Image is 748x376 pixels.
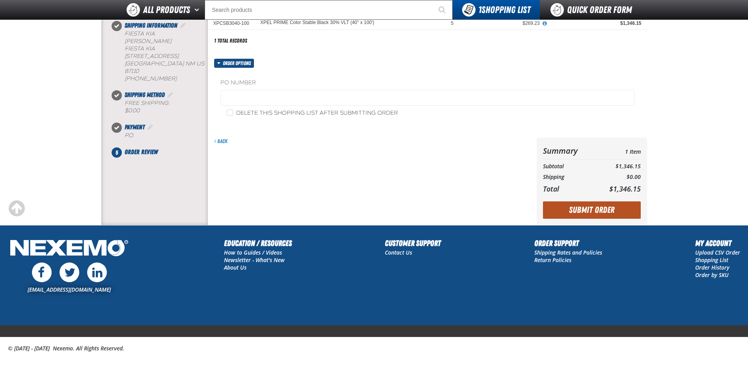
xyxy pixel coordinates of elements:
[385,237,441,249] h2: Customer Support
[551,20,642,26] div: $1,346.15
[125,100,208,115] div: Free Shipping:
[543,201,641,219] button: Submit Order
[8,237,131,261] img: Nexemo Logo
[125,45,155,52] span: Fiesta Kia
[224,237,292,249] h2: Education / Resources
[8,200,25,217] div: Scroll to the top
[534,256,571,264] a: Return Policies
[125,123,145,131] span: Payment
[196,60,204,67] span: US
[166,91,174,99] a: Edit Shipping Method
[125,30,155,37] b: Fiesta Kia
[146,123,154,131] a: Edit Payment
[478,4,481,15] strong: 1
[540,20,550,27] button: View All Prices for XPEL PRIME Color Stable Black 30% VLT (40" x 100')
[117,90,208,123] li: Shipping Method. Step 3 of 5. Completed
[220,79,634,87] label: PO Number
[464,20,539,26] div: $269.23
[125,148,158,156] span: Order Review
[214,138,228,144] a: Back
[543,182,594,195] th: Total
[451,20,454,26] span: 5
[125,91,165,99] span: Shipping Method
[117,21,208,90] li: Shipping Information. Step 2 of 5. Completed
[543,161,594,172] th: Subtotal
[224,264,246,271] a: About Us
[543,144,594,158] th: Summary
[117,147,208,157] li: Order Review. Step 5 of 5. Not Completed
[125,53,179,60] span: [STREET_ADDRESS]
[594,172,640,182] td: $0.00
[695,256,728,264] a: Shopping List
[125,107,140,114] strong: $0.00
[214,37,247,45] div: 1 total records
[224,249,282,256] a: How to Guides / Videos
[534,249,602,256] a: Shipping Rates and Policies
[125,68,139,74] bdo: 87110
[112,147,122,158] span: 5
[143,3,190,17] span: All Products
[214,59,254,68] button: Order options
[125,38,172,45] span: [PERSON_NAME]
[227,110,233,116] input: Delete this shopping list after submitting order
[609,184,641,194] span: $1,346.15
[125,75,177,82] bdo: [PHONE_NUMBER]
[478,4,530,15] span: Shopping List
[179,22,187,29] a: Edit Shipping Information
[594,144,640,158] td: 1 Item
[224,256,285,264] a: Newsletter - What's New
[695,264,729,271] a: Order History
[28,286,111,293] a: [EMAIL_ADDRESS][DOMAIN_NAME]
[594,161,640,172] td: $1,346.15
[695,249,740,256] a: Upload CSV Order
[695,271,729,279] a: Order by SKU
[695,237,740,249] h2: My Account
[117,123,208,147] li: Payment. Step 4 of 5. Completed
[543,172,594,182] th: Shipping
[534,237,602,249] h2: Order Support
[185,60,195,67] span: NM
[260,20,374,26] : XPEL PRIME Color Stable Black 30% VLT (40" x 100')
[223,59,254,68] span: Order options
[125,22,177,29] span: Shipping Information
[125,60,184,67] span: [GEOGRAPHIC_DATA]
[385,249,412,256] a: Contact Us
[227,110,398,117] label: Delete this shopping list after submitting order
[125,132,208,140] div: P.O.
[208,17,255,30] td: XPCSB3040-100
